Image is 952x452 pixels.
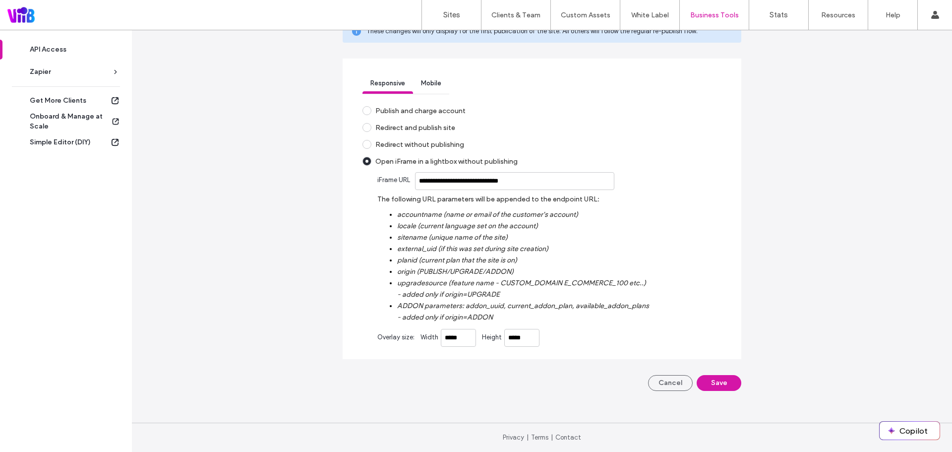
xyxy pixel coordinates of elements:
label: Sites [443,10,460,19]
span: Mobile [421,79,441,87]
label: ADDON parameters: addon_uuid, current_addon_plan, available_addon_plans [397,300,761,312]
div: Simple Editor (DIY) [30,137,110,147]
button: Cancel [648,375,693,391]
label: White Label [631,11,669,19]
label: planid (current plan that the site is on) [397,255,761,266]
div: Get More Clients [30,96,110,106]
a: Privacy [503,434,524,441]
label: Help [886,11,900,19]
label: - added only if origin=UPGRADE [397,289,761,300]
div: Publish and charge account [362,103,761,119]
span: Height [482,332,502,342]
button: Save [697,375,741,391]
span: Overlay size: [377,327,415,347]
span: Width [420,332,438,342]
span: | [527,434,529,441]
label: upgradesource (feature name - CUSTOM_DOMAIN E_COMMERCE_100 etc..) [397,277,761,289]
label: Clients & Team [491,11,540,19]
span: These changes will only display for the first publication of the site. All others will follow the... [366,26,733,36]
label: sitename (unique name of the site) [397,232,761,243]
div: Redirect and publish site [362,120,761,135]
div: Onboard & Manage at Scale [30,112,111,131]
div: API Access [30,45,111,55]
label: Business Tools [690,11,739,19]
div: Redirect without publishing [362,136,761,152]
label: Resources [821,11,855,19]
span: | [551,434,553,441]
label: locale (current language set on the account) [397,220,761,232]
label: external_uid (if this was set during site creation) [397,243,761,255]
div: Zapier [30,67,111,77]
label: origin (PUBLISH/UPGRADE/ADDON) [397,266,761,277]
a: Contact [555,434,581,441]
div: Open iFrame in a lightbox without publishing [362,153,761,169]
button: Copilot [880,422,940,440]
span: Помощь [21,7,58,16]
input: iFrame URL [415,172,614,190]
a: Terms [531,434,548,441]
label: accountname (name or email of the customer's account) [397,209,761,220]
label: - added only if origin=ADDON [397,312,761,323]
label: Stats [770,10,788,19]
label: Custom Assets [561,11,610,19]
span: Responsive [370,79,405,87]
label: The following URL parameters will be appended to the endpoint URL: [377,190,761,208]
span: iFrame URL [377,172,410,190]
